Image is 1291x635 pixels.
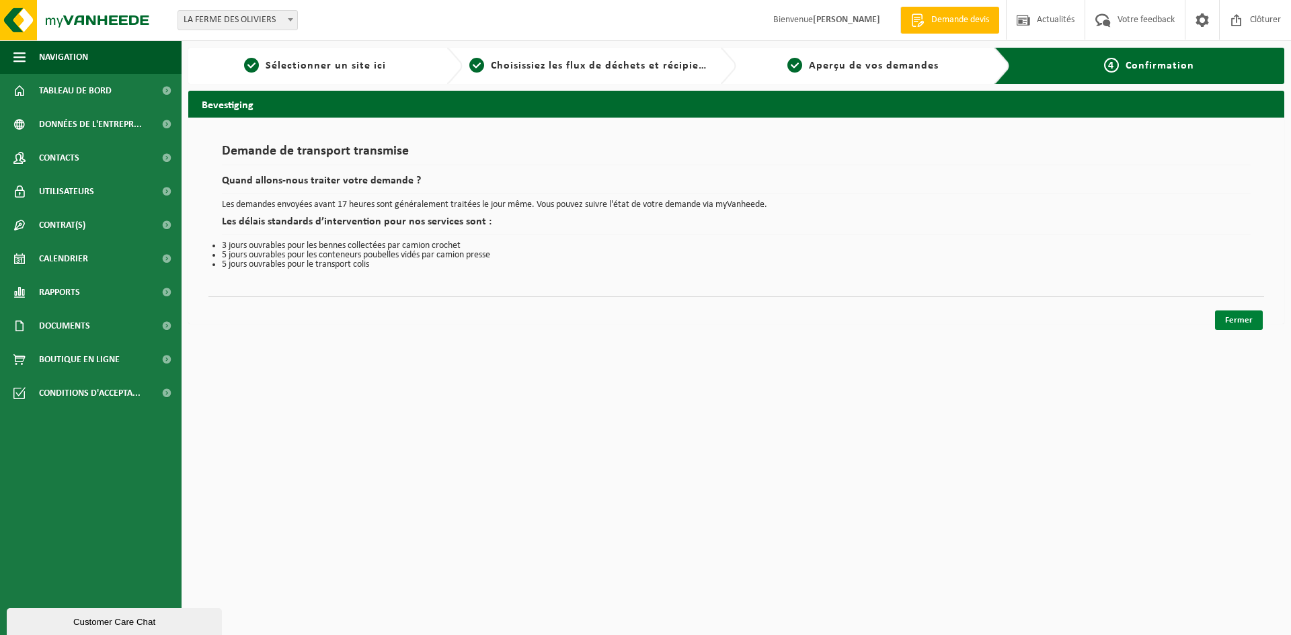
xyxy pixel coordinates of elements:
[787,58,802,73] span: 3
[39,108,142,141] span: Données de l'entrepr...
[900,7,999,34] a: Demande devis
[469,58,484,73] span: 2
[39,276,80,309] span: Rapports
[491,60,715,71] span: Choisissiez les flux de déchets et récipients
[178,11,297,30] span: LA FERME DES OLIVIERS
[39,376,141,410] span: Conditions d'accepta...
[266,60,386,71] span: Sélectionner un site ici
[39,40,88,74] span: Navigation
[222,144,1251,165] h1: Demande de transport transmise
[222,175,1251,194] h2: Quand allons-nous traiter votre demande ?
[39,141,79,175] span: Contacts
[928,13,992,27] span: Demande devis
[39,343,120,376] span: Boutique en ligne
[743,58,984,74] a: 3Aperçu de vos demandes
[1215,310,1263,330] a: Fermer
[7,605,225,635] iframe: chat widget
[195,58,436,74] a: 1Sélectionner un site ici
[813,15,880,25] strong: [PERSON_NAME]
[1126,60,1194,71] span: Confirmation
[222,241,1251,251] li: 3 jours ouvrables pour les bennes collectées par camion crochet
[222,260,1251,269] li: 5 jours ouvrables pour le transport colis
[1104,58,1119,73] span: 4
[809,60,939,71] span: Aperçu de vos demandes
[39,175,94,208] span: Utilisateurs
[178,10,298,30] span: LA FERME DES OLIVIERS
[39,242,88,276] span: Calendrier
[222,216,1251,235] h2: Les délais standards d’intervention pour nos services sont :
[244,58,259,73] span: 1
[469,58,710,74] a: 2Choisissiez les flux de déchets et récipients
[39,74,112,108] span: Tableau de bord
[39,208,85,242] span: Contrat(s)
[222,200,1251,210] p: Les demandes envoyées avant 17 heures sont généralement traitées le jour même. Vous pouvez suivre...
[39,309,90,343] span: Documents
[222,251,1251,260] li: 5 jours ouvrables pour les conteneurs poubelles vidés par camion presse
[188,91,1284,117] h2: Bevestiging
